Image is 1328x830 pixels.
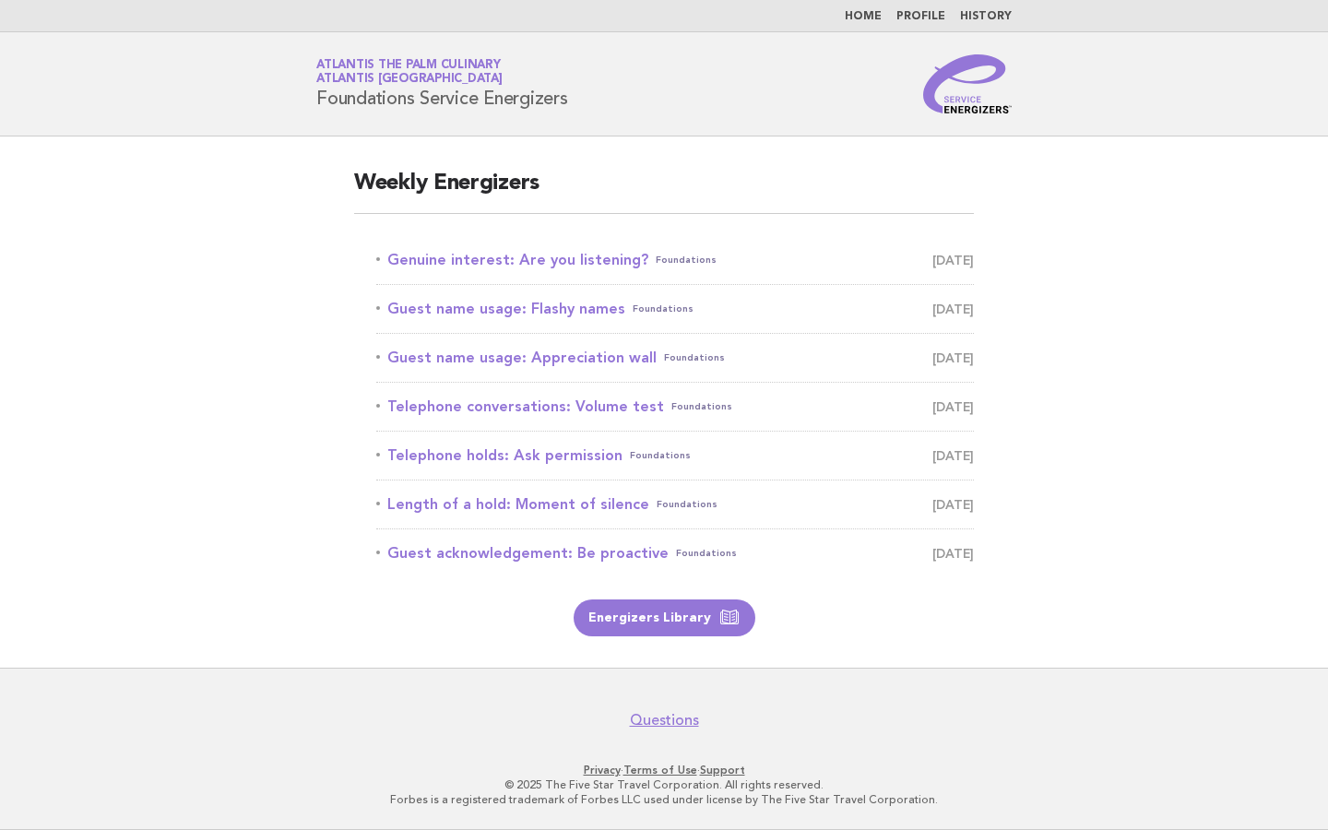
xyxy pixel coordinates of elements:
[896,11,945,22] a: Profile
[676,540,737,566] span: Foundations
[932,247,974,273] span: [DATE]
[316,74,503,86] span: Atlantis [GEOGRAPHIC_DATA]
[932,443,974,468] span: [DATE]
[584,764,621,777] a: Privacy
[932,492,974,517] span: [DATE]
[623,764,697,777] a: Terms of Use
[376,492,974,517] a: Length of a hold: Moment of silenceFoundations [DATE]
[923,54,1012,113] img: Service Energizers
[376,443,974,468] a: Telephone holds: Ask permissionFoundations [DATE]
[574,599,755,636] a: Energizers Library
[932,394,974,420] span: [DATE]
[354,169,974,214] h2: Weekly Energizers
[671,394,732,420] span: Foundations
[100,763,1228,777] p: · ·
[376,247,974,273] a: Genuine interest: Are you listening?Foundations [DATE]
[960,11,1012,22] a: History
[316,59,503,85] a: Atlantis The Palm CulinaryAtlantis [GEOGRAPHIC_DATA]
[932,540,974,566] span: [DATE]
[376,540,974,566] a: Guest acknowledgement: Be proactiveFoundations [DATE]
[633,296,694,322] span: Foundations
[630,443,691,468] span: Foundations
[845,11,882,22] a: Home
[100,792,1228,807] p: Forbes is a registered trademark of Forbes LLC used under license by The Five Star Travel Corpora...
[630,711,699,729] a: Questions
[376,394,974,420] a: Telephone conversations: Volume testFoundations [DATE]
[700,764,745,777] a: Support
[376,296,974,322] a: Guest name usage: Flashy namesFoundations [DATE]
[100,777,1228,792] p: © 2025 The Five Star Travel Corporation. All rights reserved.
[657,492,717,517] span: Foundations
[376,345,974,371] a: Guest name usage: Appreciation wallFoundations [DATE]
[664,345,725,371] span: Foundations
[656,247,717,273] span: Foundations
[316,60,568,108] h1: Foundations Service Energizers
[932,345,974,371] span: [DATE]
[932,296,974,322] span: [DATE]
